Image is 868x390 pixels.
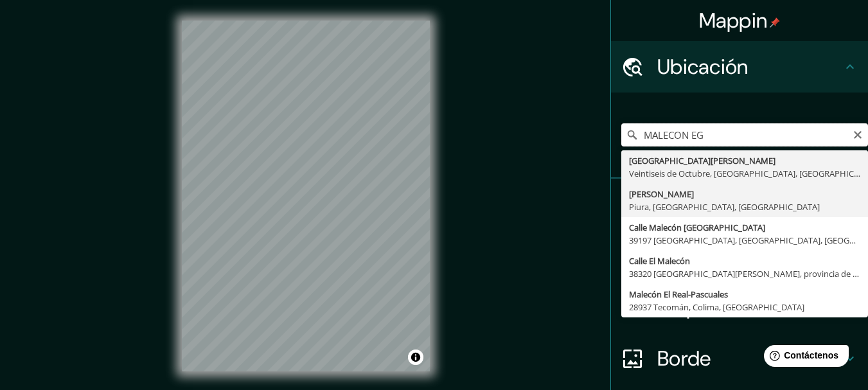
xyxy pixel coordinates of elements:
img: pin-icon.png [770,17,780,28]
div: Ubicación [611,41,868,93]
div: Disposición [611,281,868,333]
div: Estilo [611,230,868,281]
iframe: Lanzador de widgets de ayuda [754,340,854,376]
div: Borde [611,333,868,384]
font: Calle El Malecón [629,255,690,267]
font: [GEOGRAPHIC_DATA][PERSON_NAME] [629,155,775,166]
font: Mappin [699,7,768,34]
font: Borde [657,345,711,372]
font: Malecón El Real-Pascuales [629,288,728,300]
font: Ubicación [657,53,748,80]
button: Claro [853,128,863,140]
font: Piura, [GEOGRAPHIC_DATA], [GEOGRAPHIC_DATA] [629,201,820,213]
div: Patas [611,179,868,230]
canvas: Mapa [182,21,430,371]
input: Elige tu ciudad o zona [621,123,868,146]
font: Calle Malecón [GEOGRAPHIC_DATA] [629,222,765,233]
font: 28937 Tecomán, Colima, [GEOGRAPHIC_DATA] [629,301,804,313]
button: Activar o desactivar atribución [408,350,423,365]
font: [PERSON_NAME] [629,188,694,200]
